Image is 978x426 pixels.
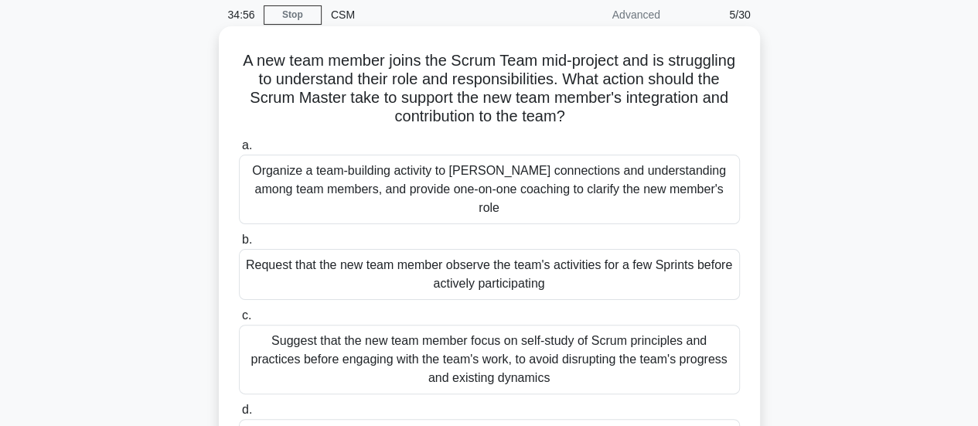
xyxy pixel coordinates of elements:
[264,5,322,25] a: Stop
[239,325,740,394] div: Suggest that the new team member focus on self-study of Scrum principles and practices before eng...
[242,138,252,152] span: a.
[242,308,251,322] span: c.
[239,155,740,224] div: Organize a team-building activity to [PERSON_NAME] connections and understanding among team membe...
[242,403,252,416] span: d.
[239,249,740,300] div: Request that the new team member observe the team's activities for a few Sprints before actively ...
[237,51,741,127] h5: A new team member joins the Scrum Team mid-project and is struggling to understand their role and...
[242,233,252,246] span: b.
